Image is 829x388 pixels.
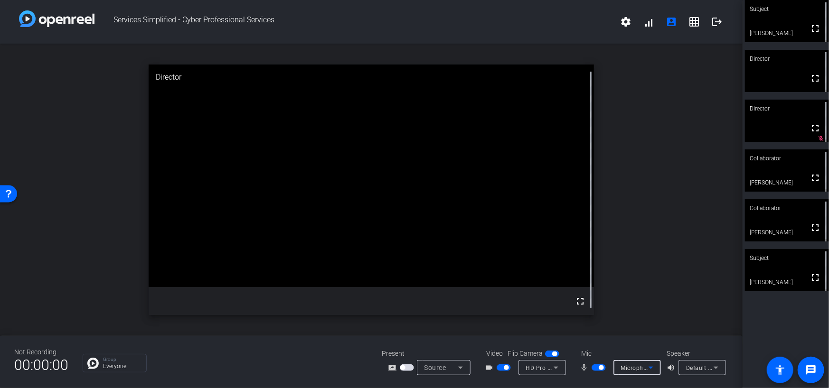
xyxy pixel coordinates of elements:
p: Group [103,357,141,362]
mat-icon: fullscreen [810,122,821,134]
mat-icon: fullscreen [810,222,821,233]
mat-icon: videocam_outline [485,362,497,373]
img: white-gradient.svg [19,10,94,27]
span: Flip Camera [508,349,543,359]
span: Video [486,349,503,359]
div: Director [745,50,829,68]
span: Microphone (Yeti Stereo Microphone) (046d:0ab7) [621,364,760,371]
span: HD Pro Webcam C920 (046d:0892) [526,364,624,371]
mat-icon: fullscreen [810,73,821,84]
mat-icon: fullscreen [575,296,586,307]
div: Mic [572,349,667,359]
div: Not Recording [14,347,68,357]
div: Director [745,100,829,118]
div: Speaker [667,349,724,359]
mat-icon: grid_on [688,16,700,28]
div: Collaborator [745,199,829,217]
mat-icon: volume_up [667,362,678,373]
div: Present [382,349,477,359]
p: Everyone [103,363,141,369]
mat-icon: accessibility [774,364,786,376]
mat-icon: screen_share_outline [388,362,400,373]
span: Services Simplified - Cyber Professional Services [94,10,614,33]
div: Collaborator [745,149,829,167]
mat-icon: mic_none [580,362,592,373]
div: Subject [745,249,829,267]
div: Director [149,65,594,90]
mat-icon: message [805,364,817,376]
mat-icon: fullscreen [810,172,821,184]
span: Source [424,364,446,371]
img: Chat Icon [87,358,99,369]
mat-icon: account_box [666,16,677,28]
mat-icon: logout [711,16,723,28]
mat-icon: fullscreen [810,23,821,34]
button: signal_cellular_alt [637,10,660,33]
mat-icon: fullscreen [810,272,821,283]
span: 00:00:00 [14,353,68,377]
mat-icon: settings [620,16,631,28]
